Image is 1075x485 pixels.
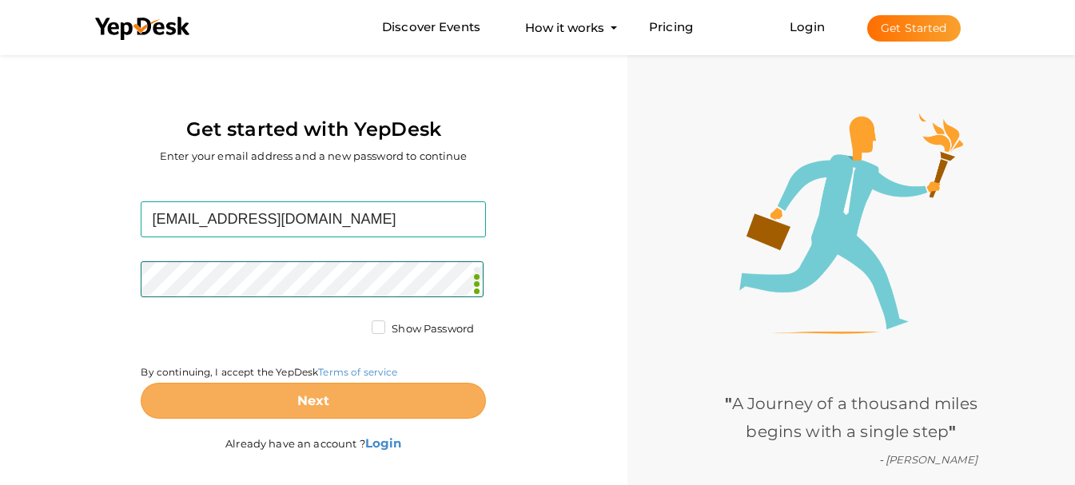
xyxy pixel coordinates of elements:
label: Show Password [372,321,474,337]
b: " [949,422,956,441]
button: Get Started [867,15,961,42]
label: Already have an account ? [225,419,401,451]
button: Next [141,383,486,419]
b: Login [365,435,402,451]
a: Discover Events [382,13,480,42]
a: Login [790,19,825,34]
label: Get started with YepDesk [186,114,441,145]
label: By continuing, I accept the YepDesk [141,365,397,379]
img: step1-illustration.png [739,113,963,334]
input: Enter your email address [141,201,486,237]
button: How it works [520,13,609,42]
i: - [PERSON_NAME] [879,453,977,466]
b: Next [297,393,330,408]
b: " [725,394,732,413]
a: Terms of service [318,366,397,378]
label: Enter your email address and a new password to continue [160,149,468,164]
span: A Journey of a thousand miles begins with a single step [725,394,977,441]
a: Pricing [649,13,693,42]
